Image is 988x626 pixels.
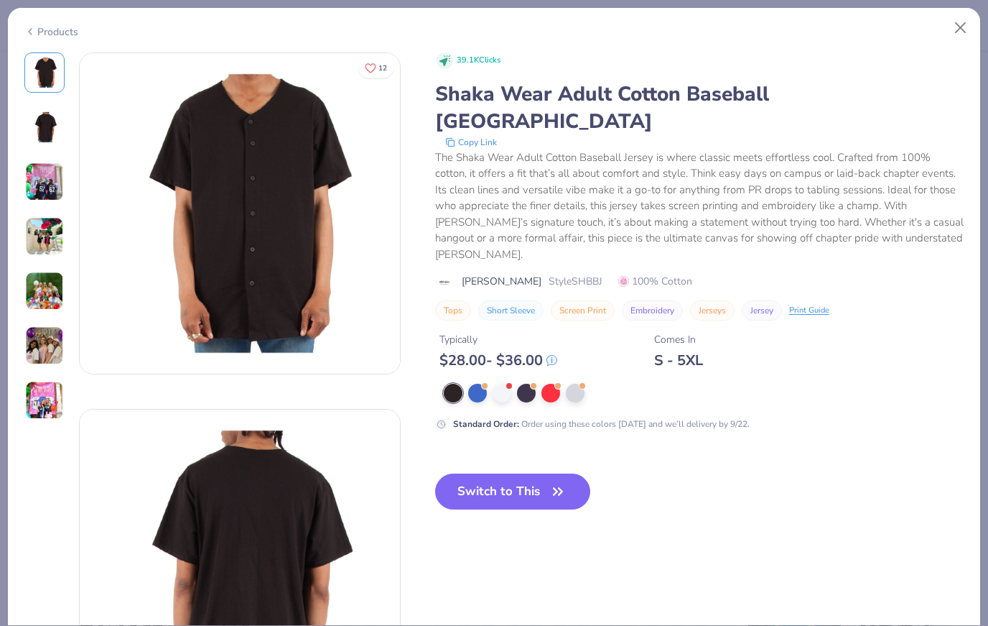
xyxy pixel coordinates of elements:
button: Switch to This [435,474,591,510]
span: Style SHBBJ [549,274,602,289]
img: User generated content [25,381,64,420]
div: Comes In [654,332,703,347]
div: S - 5XL [654,351,703,369]
button: Jersey [742,300,782,321]
img: Back [27,110,62,144]
img: User generated content [25,162,64,201]
img: brand logo [435,277,455,288]
img: User generated content [25,326,64,365]
div: Order using these colors [DATE] and we’ll delivery by 9/22. [453,418,750,431]
img: Front [27,55,62,90]
div: Shaka Wear Adult Cotton Baseball [GEOGRAPHIC_DATA] [435,80,964,135]
div: $ 28.00 - $ 36.00 [439,351,557,369]
div: Typically [439,332,557,347]
button: Screen Print [551,300,615,321]
div: The Shaka Wear Adult Cotton Baseball Jersey is where classic meets effortless cool. Crafted from ... [435,149,964,263]
img: User generated content [25,272,64,310]
button: Close [947,14,974,42]
button: Jerseys [690,300,735,321]
button: Tops [435,300,471,321]
span: 39.1K Clicks [457,55,500,67]
img: Front [80,53,400,374]
span: 100% Cotton [618,274,692,289]
button: Short Sleeve [478,300,544,321]
strong: Standard Order : [453,418,519,430]
button: Like [358,57,393,78]
button: copy to clipboard [441,135,501,149]
span: [PERSON_NAME] [462,274,541,289]
img: User generated content [25,217,64,256]
span: 12 [378,65,387,72]
button: Embroidery [622,300,683,321]
div: Print Guide [789,305,829,317]
div: Products [24,24,78,40]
